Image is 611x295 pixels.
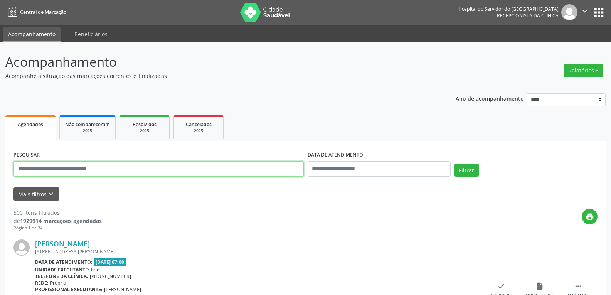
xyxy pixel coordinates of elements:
img: img [561,4,577,20]
label: PESQUISAR [13,149,40,161]
i:  [581,7,589,15]
a: Central de Marcação [5,6,66,19]
div: 500 itens filtrados [13,209,102,217]
img: img [13,239,30,256]
div: 2025 [179,128,218,134]
label: DATA DE ATENDIMENTO [308,149,363,161]
span: Central de Marcação [20,9,66,15]
span: [PHONE_NUMBER] [90,273,131,280]
div: de [13,217,102,225]
a: Beneficiários [69,27,113,41]
span: Não compareceram [65,121,110,128]
div: Página 1 de 34 [13,225,102,231]
div: 2025 [65,128,110,134]
button: Relatórios [564,64,603,77]
span: [PERSON_NAME] [104,286,141,293]
b: Unidade executante: [35,266,89,273]
p: Acompanhe a situação das marcações correntes e finalizadas [5,72,426,80]
span: [DATE] 07:00 [94,258,126,266]
i: keyboard_arrow_down [47,190,55,198]
p: Ano de acompanhamento [456,93,524,103]
a: Acompanhamento [3,27,61,42]
i: check [497,282,505,290]
div: [STREET_ADDRESS][PERSON_NAME] [35,248,482,255]
span: Cancelados [186,121,212,128]
span: Hse [91,266,99,273]
button: print [582,209,598,224]
b: Rede: [35,280,49,286]
p: Acompanhamento [5,52,426,72]
a: [PERSON_NAME] [35,239,90,248]
i:  [574,282,582,290]
button: Mais filtroskeyboard_arrow_down [13,187,59,201]
span: Própria [50,280,66,286]
b: Telefone da clínica: [35,273,88,280]
button: Filtrar [454,164,479,177]
div: Hospital do Servidor do [GEOGRAPHIC_DATA] [458,6,559,12]
span: Agendados [18,121,43,128]
button:  [577,4,592,20]
button: apps [592,6,606,19]
strong: 1929914 marcações agendadas [20,217,102,224]
span: Recepcionista da clínica [497,12,559,19]
div: 2025 [125,128,164,134]
b: Profissional executante: [35,286,103,293]
i: print [586,212,594,221]
b: Data de atendimento: [35,259,93,265]
i: insert_drive_file [535,282,544,290]
span: Resolvidos [133,121,157,128]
